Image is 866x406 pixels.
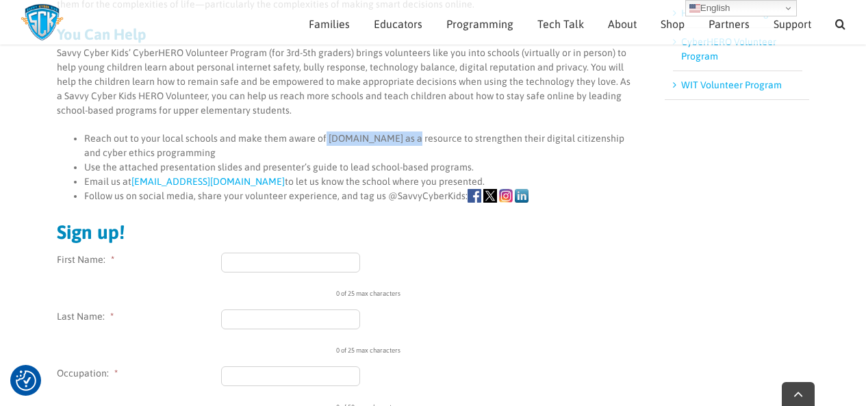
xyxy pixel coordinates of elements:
[499,189,513,203] img: icons-Instagram.png
[57,366,221,381] label: Occupation:
[16,370,36,391] button: Consent Preferences
[84,160,635,175] li: Use the attached presentation slides and presenter’s guide to lead school-based programs.
[774,18,811,29] span: Support
[689,3,700,14] img: en
[57,223,635,242] h2: Sign up!
[336,278,702,299] div: 0 of 25 max characters
[309,18,350,29] span: Families
[57,253,221,267] label: First Name:
[131,176,285,187] a: [EMAIL_ADDRESS][DOMAIN_NAME]
[16,370,36,391] img: Revisit consent button
[21,3,64,41] img: Savvy Cyber Kids Logo
[537,18,584,29] span: Tech Talk
[57,309,221,324] label: Last Name:
[336,335,702,355] div: 0 of 25 max characters
[468,189,481,203] img: icons-Facebook.png
[515,189,528,203] img: icons-linkedin.png
[446,18,513,29] span: Programming
[84,189,635,203] li: Follow us on social media, share your volunteer experience, and tag us @SavvyCyberKids:
[84,131,635,160] li: Reach out to your local schools and make them aware of [DOMAIN_NAME] as a resource to strengthen ...
[709,18,750,29] span: Partners
[57,46,635,118] p: Savvy Cyber Kids’ CyberHERO Volunteer Program (for 3rd-5th graders) brings volunteers like you in...
[608,18,637,29] span: About
[84,175,635,189] li: Email us at to let us know the school where you presented.
[661,18,685,29] span: Shop
[374,18,422,29] span: Educators
[483,189,497,203] img: icons-X.png
[681,79,782,90] a: WIT Volunteer Program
